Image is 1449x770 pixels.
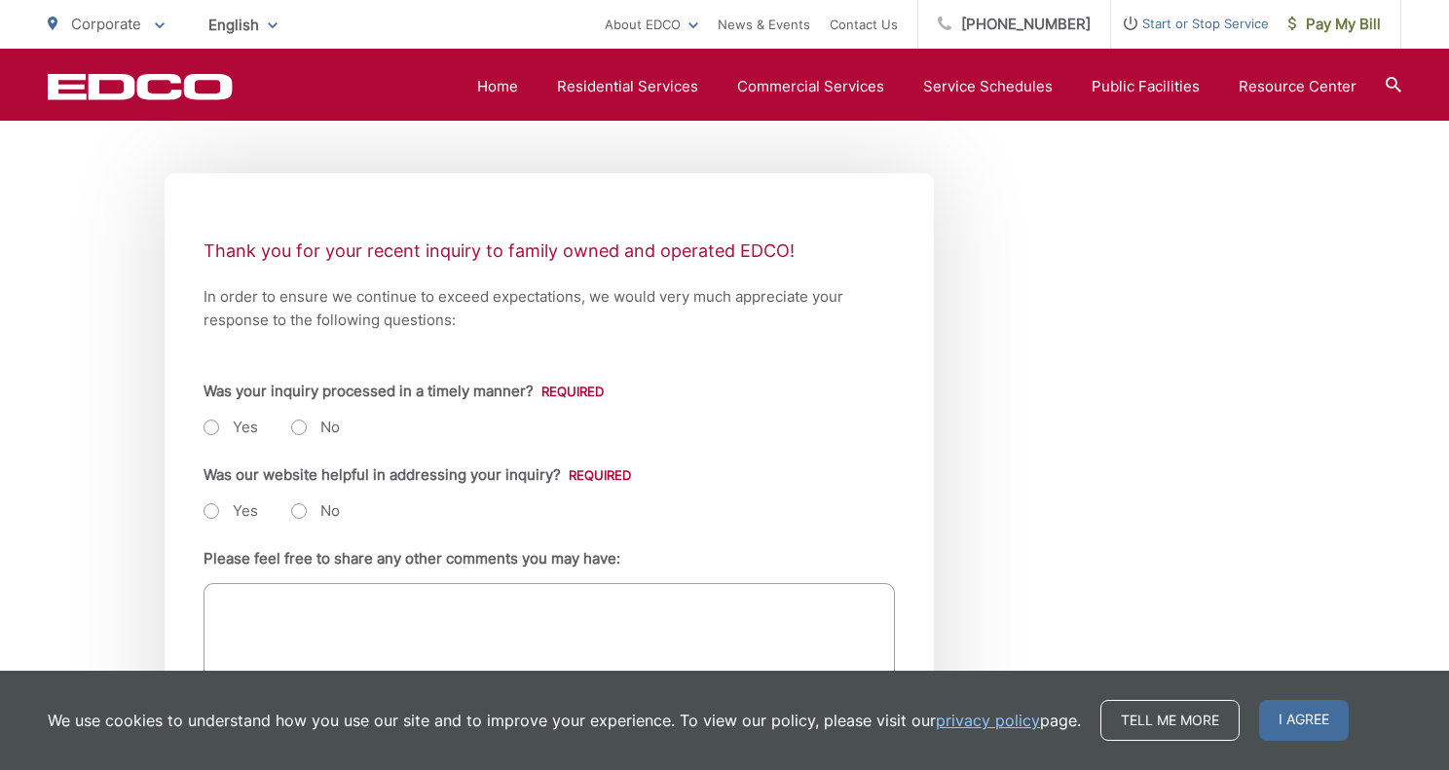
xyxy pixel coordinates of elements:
a: Contact Us [830,13,898,36]
a: Commercial Services [737,75,884,98]
p: In order to ensure we continue to exceed expectations, we would very much appreciate your respons... [204,285,895,332]
a: Resource Center [1239,75,1356,98]
p: We use cookies to understand how you use our site and to improve your experience. To view our pol... [48,709,1081,732]
a: Residential Services [557,75,698,98]
a: EDCD logo. Return to the homepage. [48,73,233,100]
span: Corporate [71,15,141,33]
a: Public Facilities [1092,75,1200,98]
a: News & Events [718,13,810,36]
label: Yes [204,418,258,437]
label: Yes [204,501,258,521]
p: Thank you for your recent inquiry to family owned and operated EDCO! [204,237,895,266]
span: Pay My Bill [1288,13,1381,36]
a: privacy policy [936,709,1040,732]
label: Was your inquiry processed in a timely manner? [204,383,604,400]
span: English [194,8,292,42]
label: No [291,418,340,437]
label: Please feel free to share any other comments you may have: [204,550,620,568]
a: About EDCO [605,13,698,36]
a: Tell me more [1100,700,1240,741]
a: Home [477,75,518,98]
label: No [291,501,340,521]
label: Was our website helpful in addressing your inquiry? [204,466,631,484]
a: Service Schedules [923,75,1053,98]
span: I agree [1259,700,1349,741]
